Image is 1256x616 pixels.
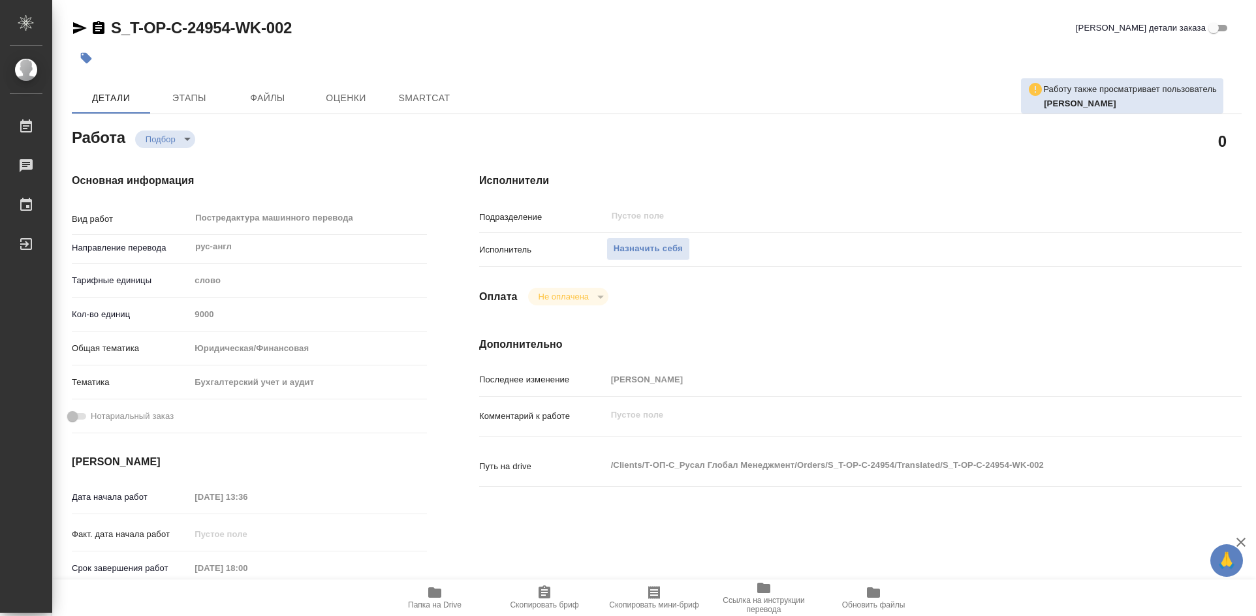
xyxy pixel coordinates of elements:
[479,243,606,256] p: Исполнитель
[479,173,1242,189] h4: Исполнители
[72,376,190,389] p: Тематика
[528,288,608,305] div: Подбор
[1076,22,1206,35] span: [PERSON_NAME] детали заказа
[72,213,190,226] p: Вид работ
[236,90,299,106] span: Файлы
[1218,130,1227,152] h2: 0
[72,528,190,541] p: Факт. дата начала работ
[408,600,462,609] span: Папка на Drive
[72,562,190,575] p: Срок завершения работ
[190,269,427,292] div: слово
[479,460,606,473] p: Путь на drive
[490,579,599,616] button: Скопировать бриф
[72,44,101,72] button: Добавить тэг
[80,90,142,106] span: Детали
[72,308,190,321] p: Кол-во единиц
[614,241,683,256] span: Назначить себя
[315,90,377,106] span: Оценки
[72,20,87,36] button: Скопировать ссылку для ЯМессенджера
[709,579,819,616] button: Ссылка на инструкции перевода
[610,208,1148,224] input: Пустое поле
[1210,544,1243,577] button: 🙏
[842,600,905,609] span: Обновить файлы
[72,173,427,189] h4: Основная информация
[72,125,125,148] h2: Работа
[479,337,1242,352] h4: Дополнительно
[190,559,304,577] input: Пустое поле
[190,337,427,360] div: Юридическая/Финансовая
[142,134,180,145] button: Подбор
[606,454,1178,476] textarea: /Clients/Т-ОП-С_Русал Глобал Менеджмент/Orders/S_T-OP-C-24954/Translated/S_T-OP-C-24954-WK-002
[190,305,427,324] input: Пустое поле
[479,373,606,386] p: Последнее изменение
[72,342,190,355] p: Общая тематика
[393,90,456,106] span: SmartCat
[1216,547,1238,574] span: 🙏
[479,211,606,224] p: Подразделение
[135,131,195,148] div: Подбор
[479,410,606,423] p: Комментарий к работе
[72,274,190,287] p: Тарифные единицы
[190,487,304,506] input: Пустое поле
[717,596,811,614] span: Ссылка на инструкции перевода
[190,371,427,393] div: Бухгалтерский учет и аудит
[609,600,699,609] span: Скопировать мини-бриф
[510,600,578,609] span: Скопировать бриф
[535,291,593,302] button: Не оплачена
[72,241,190,254] p: Направление перевода
[158,90,221,106] span: Этапы
[819,579,928,616] button: Обновить файлы
[380,579,490,616] button: Папка на Drive
[72,491,190,504] p: Дата начала работ
[91,20,106,36] button: Скопировать ссылку
[111,19,292,37] a: S_T-OP-C-24954-WK-002
[606,238,690,260] button: Назначить себя
[479,289,518,305] h4: Оплата
[599,579,709,616] button: Скопировать мини-бриф
[91,410,174,423] span: Нотариальный заказ
[606,370,1178,389] input: Пустое поле
[190,525,304,544] input: Пустое поле
[72,454,427,470] h4: [PERSON_NAME]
